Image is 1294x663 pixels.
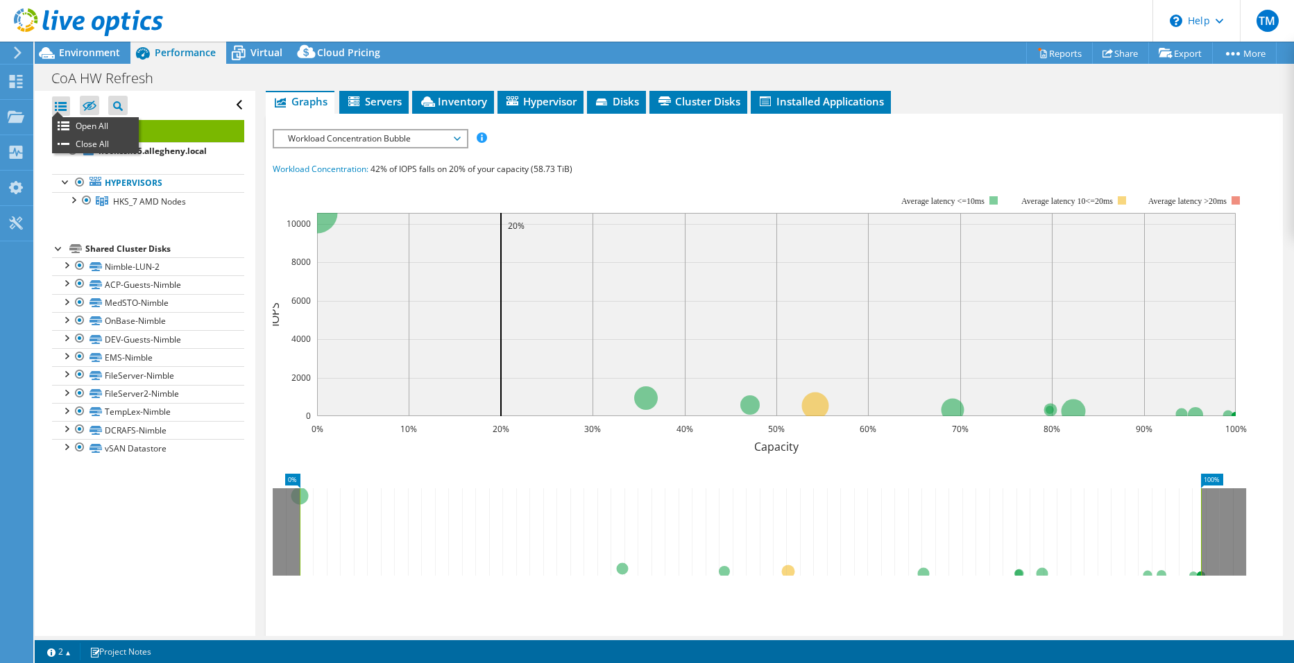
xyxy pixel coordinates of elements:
[281,130,459,147] span: Workload Concentration Bubble
[584,423,601,435] text: 30%
[52,421,244,439] a: DCRAFS-Nimble
[371,163,572,175] span: 42% of IOPS falls on 20% of your capacity (58.73 TiB)
[1257,10,1279,32] span: TM
[1212,42,1277,64] a: More
[306,410,311,422] text: 0
[52,174,244,192] a: Hypervisors
[52,312,244,330] a: OnBase-Nimble
[85,241,244,257] div: Shared Cluster Disks
[656,94,740,108] span: Cluster Disks
[676,423,693,435] text: 40%
[291,256,311,268] text: 8000
[52,366,244,384] a: FileServer-Nimble
[754,439,799,454] text: Capacity
[273,163,368,175] span: Workload Concentration:
[155,46,216,59] span: Performance
[594,94,639,108] span: Disks
[291,372,311,384] text: 2000
[860,423,876,435] text: 60%
[768,423,785,435] text: 50%
[59,46,120,59] span: Environment
[1026,42,1093,64] a: Reports
[250,46,282,59] span: Virtual
[291,333,311,345] text: 4000
[52,192,244,210] a: HKS_7 AMD Nodes
[400,423,417,435] text: 10%
[952,423,969,435] text: 70%
[1044,423,1060,435] text: 80%
[80,643,161,660] a: Project Notes
[52,385,244,403] a: FileServer2-Nimble
[99,145,207,157] b: hookesx05.allegheny.local
[52,257,244,275] a: Nimble-LUN-2
[1148,196,1226,206] text: Average latency >20ms
[52,142,244,160] a: hookesx05.allegheny.local
[267,302,282,327] text: IOPS
[901,196,985,206] tspan: Average latency <=10ms
[493,423,509,435] text: 20%
[504,94,577,108] span: Hypervisor
[317,46,380,59] span: Cloud Pricing
[52,403,244,421] a: TempLex-Nimble
[1148,42,1213,64] a: Export
[419,94,487,108] span: Inventory
[291,295,311,307] text: 6000
[1092,42,1149,64] a: Share
[52,120,244,142] a: Project
[52,275,244,293] a: ACP-Guests-Nimble
[311,423,323,435] text: 0%
[273,94,327,108] span: Graphs
[1021,196,1113,206] tspan: Average latency 10<=20ms
[1136,423,1152,435] text: 90%
[52,135,139,153] li: Close All
[52,330,244,348] a: DEV-Guests-Nimble
[113,196,186,207] span: HKS_7 AMD Nodes
[346,94,402,108] span: Servers
[52,294,244,312] a: MedSTO-Nimble
[52,117,139,135] li: Open All
[508,220,525,232] text: 20%
[37,643,80,660] a: 2
[1225,423,1246,435] text: 100%
[1170,15,1182,27] svg: \n
[287,218,311,230] text: 10000
[758,94,884,108] span: Installed Applications
[52,439,244,457] a: vSAN Datastore
[45,71,175,86] h1: CoA HW Refresh
[52,348,244,366] a: EMS-Nimble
